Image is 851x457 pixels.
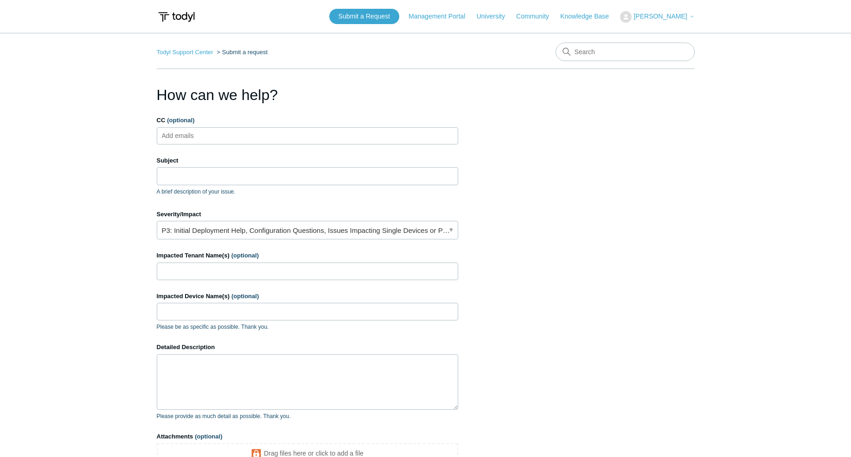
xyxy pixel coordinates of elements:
[157,49,213,56] a: Todyl Support Center
[157,323,458,331] p: Please be as specific as possible. Thank you.
[231,252,259,259] span: (optional)
[409,12,474,21] a: Management Portal
[157,116,458,125] label: CC
[560,12,618,21] a: Knowledge Base
[556,43,695,61] input: Search
[157,343,458,352] label: Detailed Description
[157,221,458,239] a: P3: Initial Deployment Help, Configuration Questions, Issues Impacting Single Devices or Past Out...
[195,433,222,440] span: (optional)
[157,84,458,106] h1: How can we help?
[157,292,458,301] label: Impacted Device Name(s)
[157,432,458,441] label: Attachments
[231,293,259,300] span: (optional)
[633,13,687,20] span: [PERSON_NAME]
[157,49,215,56] li: Todyl Support Center
[215,49,268,56] li: Submit a request
[157,412,458,420] p: Please provide as much detail as possible. Thank you.
[157,156,458,165] label: Subject
[620,11,694,23] button: [PERSON_NAME]
[157,210,458,219] label: Severity/Impact
[157,251,458,260] label: Impacted Tenant Name(s)
[157,188,458,196] p: A brief description of your issue.
[157,8,196,25] img: Todyl Support Center Help Center home page
[158,129,213,143] input: Add emails
[167,117,194,124] span: (optional)
[516,12,558,21] a: Community
[329,9,399,24] a: Submit a Request
[476,12,514,21] a: University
